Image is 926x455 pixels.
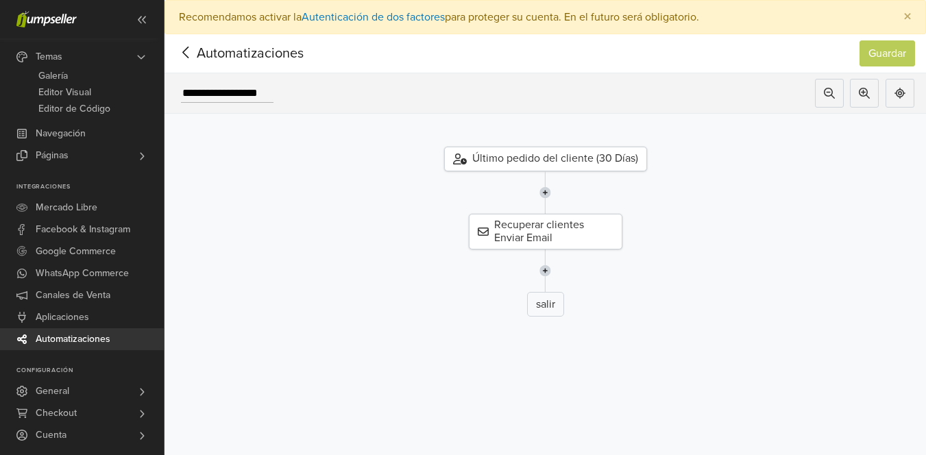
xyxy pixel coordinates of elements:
[36,197,97,219] span: Mercado Libre
[175,43,282,64] span: Automatizaciones
[36,241,116,262] span: Google Commerce
[36,145,69,167] span: Páginas
[16,183,164,191] p: Integraciones
[860,40,915,66] button: Guardar
[38,101,110,117] span: Editor de Código
[527,292,564,317] div: salir
[36,380,69,402] span: General
[16,367,164,375] p: Configuración
[302,10,445,24] a: Autenticación de dos factores
[539,171,551,214] img: line-7960e5f4d2b50ad2986e.svg
[38,84,91,101] span: Editor Visual
[539,249,551,292] img: line-7960e5f4d2b50ad2986e.svg
[890,1,925,34] button: Close
[36,46,62,68] span: Temas
[36,219,130,241] span: Facebook & Instagram
[36,328,110,350] span: Automatizaciones
[469,214,622,249] div: Recuperar clientes Enviar Email
[444,147,647,171] div: Último pedido del cliente (30 Días)
[903,7,912,27] span: ×
[38,68,68,84] span: Galería
[36,262,129,284] span: WhatsApp Commerce
[36,123,86,145] span: Navegación
[36,402,77,424] span: Checkout
[36,306,89,328] span: Aplicaciones
[36,284,110,306] span: Canales de Venta
[36,424,66,446] span: Cuenta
